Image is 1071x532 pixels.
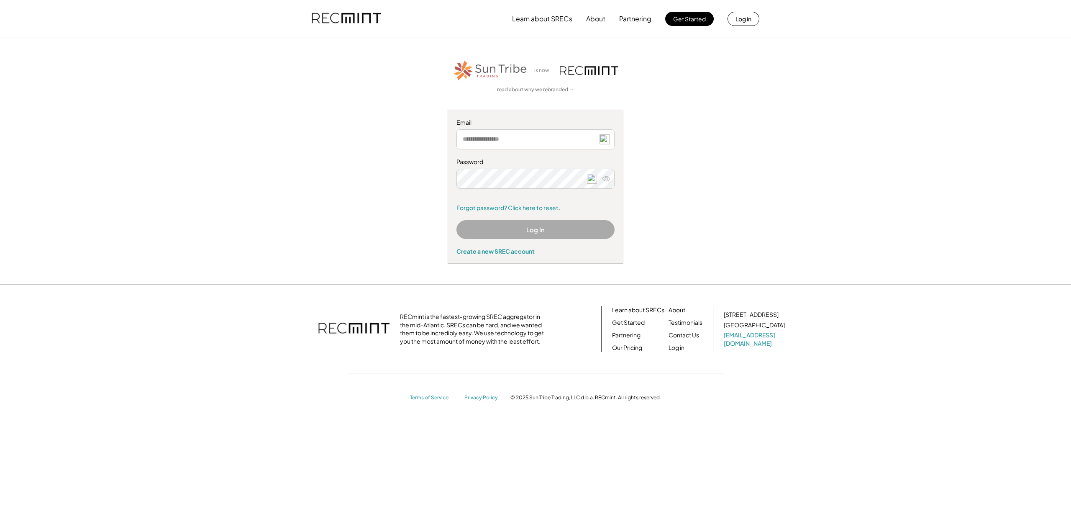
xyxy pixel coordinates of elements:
[612,319,645,327] a: Get Started
[724,331,787,347] a: [EMAIL_ADDRESS][DOMAIN_NAME]
[312,5,381,33] img: recmint-logotype%403x.png
[532,67,556,74] div: is now
[724,321,785,329] div: [GEOGRAPHIC_DATA]
[456,247,615,255] div: Create a new SREC account
[724,311,779,319] div: [STREET_ADDRESS]
[728,12,759,26] button: Log in
[586,10,605,27] button: About
[453,59,528,82] img: STT_Horizontal_Logo%2B-%2BColor.png
[619,10,651,27] button: Partnering
[410,394,456,401] a: Terms of Service
[612,331,641,339] a: Partnering
[612,344,642,352] a: Our Pricing
[456,204,615,212] a: Forgot password? Click here to reset.
[400,313,548,345] div: RECmint is the fastest-growing SREC aggregator in the mid-Atlantic. SRECs can be hard, and we wan...
[464,394,502,401] a: Privacy Policy
[669,344,684,352] a: Log in
[512,10,572,27] button: Learn about SRECs
[456,220,615,239] button: Log In
[318,314,389,344] img: recmint-logotype%403x.png
[510,394,661,401] div: © 2025 Sun Tribe Trading, LLC d.b.a. RECmint. All rights reserved.
[587,174,597,184] img: npw-badge-icon.svg
[560,66,618,75] img: recmint-logotype%403x.png
[669,319,702,327] a: Testimonials
[497,86,574,93] a: read about why we rebranded →
[669,306,685,314] a: About
[600,134,610,144] img: npw-badge-icon.svg
[456,158,615,166] div: Password
[669,331,699,339] a: Contact Us
[665,12,714,26] button: Get Started
[456,118,615,127] div: Email
[612,306,664,314] a: Learn about SRECs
